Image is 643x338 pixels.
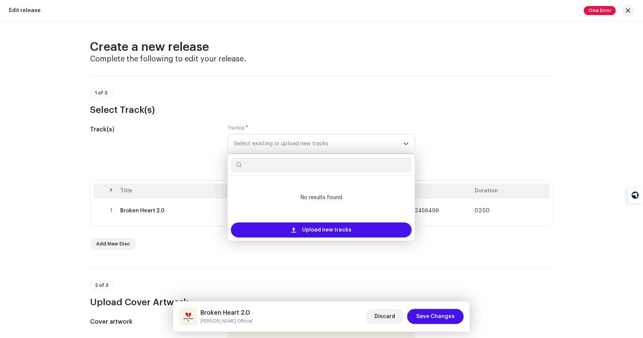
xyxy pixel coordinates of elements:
[90,40,553,55] h2: Create a new release
[228,125,248,131] label: Track(s)
[228,176,415,219] ul: Option List
[90,125,216,134] h5: Track(s)
[121,208,165,214] div: Broken Heart 2.0
[200,317,252,325] small: Broken Heart 2.0
[397,208,439,213] span: QZTBD2456499
[90,296,553,308] h3: Upload Cover Artwork
[179,308,197,326] img: 9e65bfbb-7be7-40ed-93be-252c45cfc1b2
[118,184,238,199] th: Title
[231,179,412,216] li: No results found
[234,134,403,153] span: Select existing or upload new tracks
[90,55,553,64] h4: Complete the following to edit your release.
[200,308,252,317] h5: Broken Heart 2.0
[407,309,464,324] button: Save Changes
[90,317,216,326] h5: Cover artwork
[475,208,490,214] span: 02:50
[472,184,550,199] th: Duration
[90,238,136,250] button: Add New Disc
[96,236,130,251] span: Add New Disc
[374,309,395,324] span: Discard
[90,104,553,116] h3: Select Track(s)
[365,309,404,324] button: Discard
[416,309,455,324] span: Save Changes
[394,184,472,199] th: ISRC
[403,134,409,153] div: dropdown trigger
[302,222,351,238] span: Upload new tracks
